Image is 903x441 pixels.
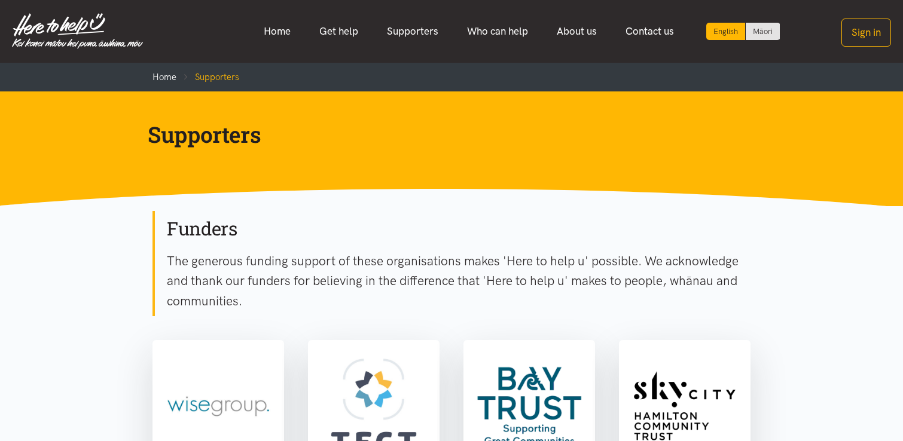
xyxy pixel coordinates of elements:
a: Who can help [453,19,542,44]
a: Home [249,19,305,44]
a: About us [542,19,611,44]
div: Current language [706,23,746,40]
a: Home [152,72,176,82]
a: Supporters [373,19,453,44]
h2: Funders [167,216,751,241]
li: Supporters [176,70,239,84]
a: Get help [305,19,373,44]
h1: Supporters [148,120,736,149]
div: Language toggle [706,23,780,40]
p: The generous funding support of these organisations makes 'Here to help u' possible. We acknowled... [167,251,751,311]
a: Contact us [611,19,688,44]
a: Switch to Te Reo Māori [746,23,780,40]
img: Home [12,13,143,49]
button: Sign in [841,19,891,47]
